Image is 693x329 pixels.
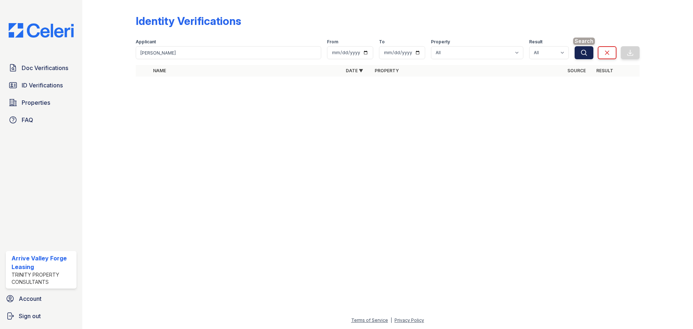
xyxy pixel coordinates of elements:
span: Search [573,38,595,45]
label: Property [431,39,450,45]
a: Privacy Policy [395,317,424,323]
a: Source [567,68,586,73]
label: Result [529,39,542,45]
a: Terms of Service [351,317,388,323]
label: To [379,39,385,45]
a: ID Verifications [6,78,77,92]
div: Trinity Property Consultants [12,271,74,286]
a: Doc Verifications [6,61,77,75]
span: Doc Verifications [22,64,68,72]
div: Identity Verifications [136,14,241,27]
input: Search by name or phone number [136,46,321,59]
a: Properties [6,95,77,110]
a: Sign out [3,309,79,323]
div: | [391,317,392,323]
a: FAQ [6,113,77,127]
span: ID Verifications [22,81,63,90]
a: Account [3,291,79,306]
button: Search [575,46,593,59]
div: Arrive Valley Forge Leasing [12,254,74,271]
a: Property [375,68,399,73]
label: From [327,39,338,45]
a: Name [153,68,166,73]
a: Date ▼ [346,68,363,73]
span: FAQ [22,116,33,124]
label: Applicant [136,39,156,45]
span: Properties [22,98,50,107]
a: Result [596,68,613,73]
span: Account [19,294,42,303]
span: Sign out [19,312,41,320]
img: CE_Logo_Blue-a8612792a0a2168367f1c8372b55b34899dd931a85d93a1a3d3e32e68fde9ad4.png [3,23,79,38]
